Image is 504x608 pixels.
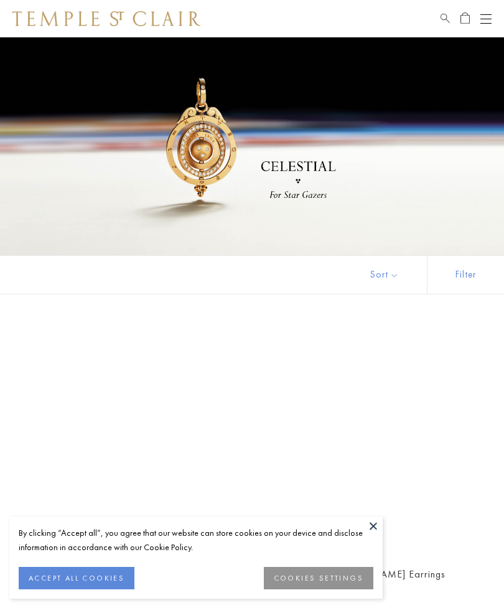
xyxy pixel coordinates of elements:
[480,11,492,26] button: Open navigation
[259,325,489,555] a: E34861-LUNAHABME34861-LUNAHABM
[441,11,450,26] a: Search
[264,567,373,589] button: COOKIES SETTINGS
[442,550,492,596] iframe: Gorgias live chat messenger
[342,256,427,294] button: Show sort by
[12,11,200,26] img: Temple St. Clair
[15,325,245,555] a: P34861-LUNAHABMP34861-LUNAHABM
[19,526,373,554] div: By clicking “Accept all”, you agree that our website can store cookies on your device and disclos...
[427,256,504,294] button: Show filters
[460,11,470,26] a: Open Shopping Bag
[19,567,134,589] button: ACCEPT ALL COOKIES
